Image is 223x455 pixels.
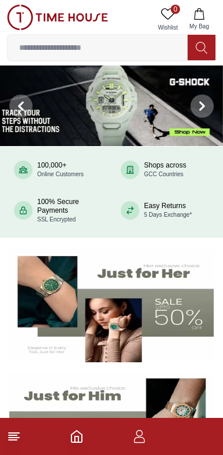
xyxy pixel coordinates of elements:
[37,198,102,224] div: 100% Secure Payments
[37,216,75,223] span: SSL Encrypted
[182,5,216,34] button: My Bag
[9,249,214,363] img: Women's Watches Banner
[144,212,192,218] span: 5 Days Exchange*
[37,161,84,179] div: 100,000+
[144,202,192,219] div: Easy Returns
[185,22,214,31] span: My Bag
[153,5,182,34] a: 0Wishlist
[70,429,84,443] a: Home
[37,171,84,177] span: Online Customers
[144,171,184,177] span: GCC Countries
[153,23,182,32] span: Wishlist
[171,5,180,14] span: 0
[7,5,108,30] img: ...
[144,161,186,179] div: Shops across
